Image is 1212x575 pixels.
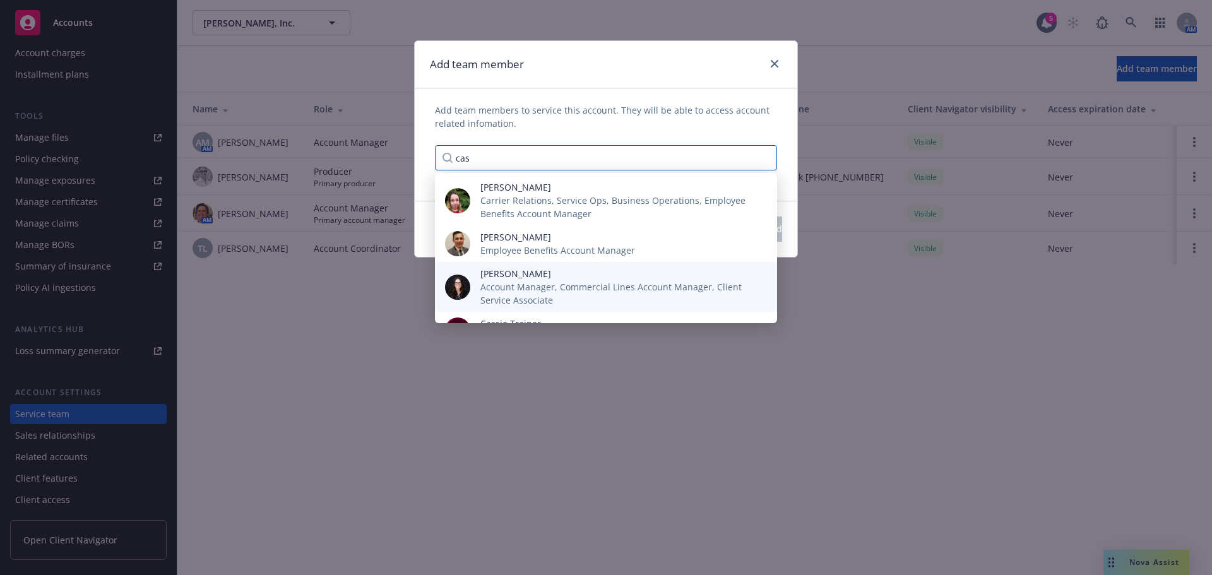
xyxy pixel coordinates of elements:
[480,230,635,244] span: [PERSON_NAME]
[435,145,777,170] input: Type a name
[445,317,470,343] img: photo
[480,267,757,280] span: [PERSON_NAME]
[430,56,524,73] h1: Add team member
[435,312,777,348] div: photoCassie TrainerConversion, Client Service Associate
[435,225,777,262] div: photo[PERSON_NAME]Employee Benefits Account Manager
[435,175,777,225] div: photo[PERSON_NAME]Carrier Relations, Service Ops, Business Operations, Employee Benefits Account ...
[435,262,777,312] div: photo[PERSON_NAME]Account Manager, Commercial Lines Account Manager, Client Service Associate
[480,317,633,330] span: Cassie Trainer
[445,275,470,300] img: photo
[480,194,757,220] span: Carrier Relations, Service Ops, Business Operations, Employee Benefits Account Manager
[480,280,757,307] span: Account Manager, Commercial Lines Account Manager, Client Service Associate
[445,231,470,256] img: photo
[435,104,777,130] span: Add team members to service this account. They will be able to access account related infomation.
[445,188,470,213] img: photo
[480,181,757,194] span: [PERSON_NAME]
[767,56,782,71] a: close
[480,244,635,257] span: Employee Benefits Account Manager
